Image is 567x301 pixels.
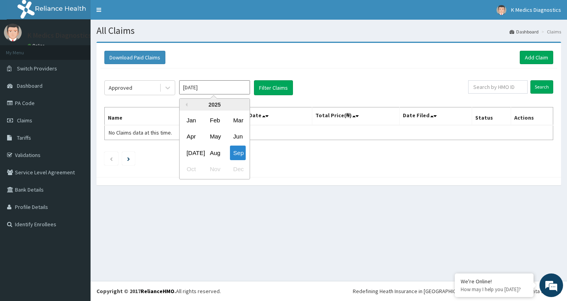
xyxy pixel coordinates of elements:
[4,24,22,41] img: User Image
[96,26,561,36] h1: All Claims
[4,215,150,242] textarea: Type your message and hit 'Enter'
[96,288,176,295] strong: Copyright © 2017 .
[129,4,148,23] div: Minimize live chat window
[17,65,57,72] span: Switch Providers
[109,84,132,92] div: Approved
[207,129,222,144] div: Choose May 2025
[91,281,567,301] footer: All rights reserved.
[511,6,561,13] span: K Medics Diagnostics
[179,80,250,94] input: Select Month and Year
[353,287,561,295] div: Redefining Heath Insurance in [GEOGRAPHIC_DATA] using Telemedicine and Data Science!
[461,286,528,293] p: How may I help you today?
[180,99,250,111] div: 2025
[183,113,199,127] div: Choose January 2025
[530,80,553,94] input: Search
[183,129,199,144] div: Choose April 2025
[180,112,250,177] div: month 2025-09
[109,155,113,162] a: Previous page
[17,82,43,89] span: Dashboard
[127,155,130,162] a: Next page
[312,107,399,126] th: Total Price(₦)
[497,5,506,15] img: User Image
[15,39,32,59] img: d_794563401_company_1708531726252_794563401
[183,146,199,160] div: Choose July 2025
[510,28,539,35] a: Dashboard
[207,113,222,127] div: Choose February 2025
[141,288,174,295] a: RelianceHMO
[539,28,561,35] li: Claims
[17,117,32,124] span: Claims
[230,113,246,127] div: Choose March 2025
[230,146,246,160] div: Choose September 2025
[105,107,218,126] th: Name
[46,99,109,179] span: We're online!
[254,80,293,95] button: Filter Claims
[28,43,46,48] a: Online
[28,32,91,39] p: K Medics Diagnostics
[472,107,511,126] th: Status
[511,107,553,126] th: Actions
[109,129,172,136] span: No Claims data at this time.
[230,129,246,144] div: Choose June 2025
[183,103,187,107] button: Previous Year
[17,134,31,141] span: Tariffs
[207,146,222,160] div: Choose August 2025
[461,278,528,285] div: We're Online!
[399,107,472,126] th: Date Filed
[520,51,553,64] a: Add Claim
[104,51,165,64] button: Download Paid Claims
[468,80,528,94] input: Search by HMO ID
[41,44,132,54] div: Chat with us now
